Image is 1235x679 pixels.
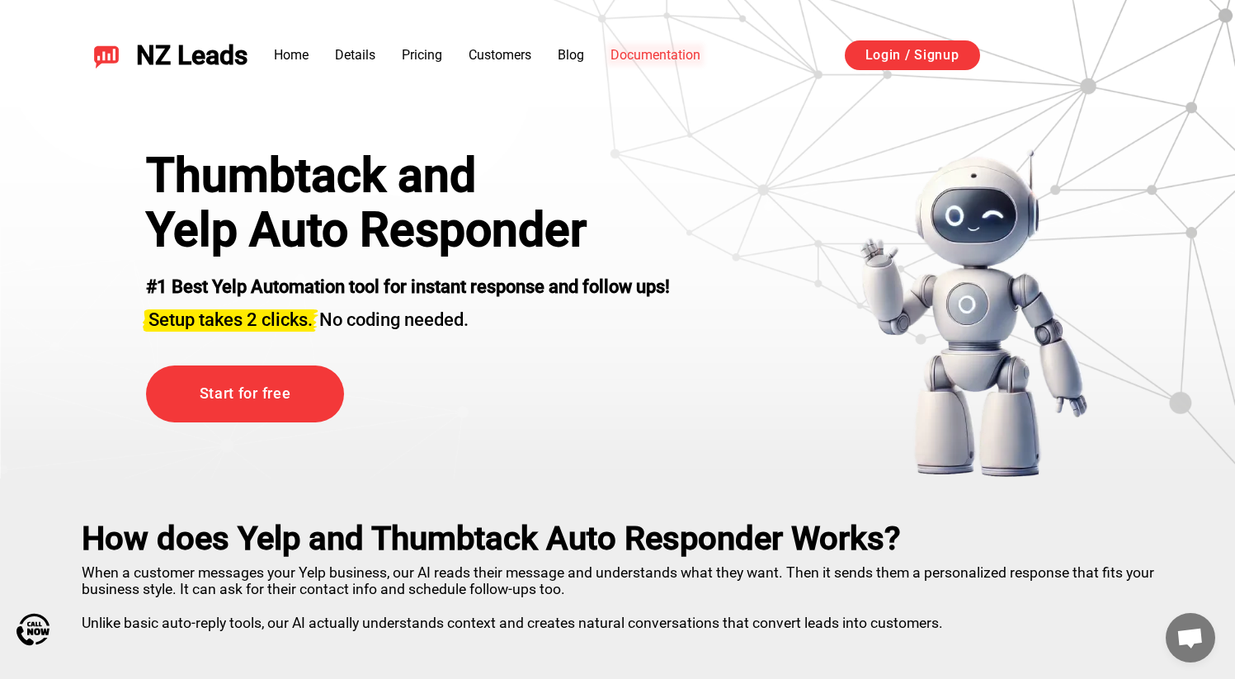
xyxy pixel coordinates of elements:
h1: Yelp Auto Responder [146,203,670,257]
a: Customers [469,47,531,63]
img: NZ Leads logo [93,42,120,68]
a: Details [335,47,375,63]
a: Login / Signup [845,40,980,70]
strong: #1 Best Yelp Automation tool for instant response and follow ups! [146,276,670,297]
a: Open chat [1166,613,1215,662]
a: Home [274,47,309,63]
a: Documentation [610,47,700,63]
a: Blog [558,47,584,63]
span: Setup takes 2 clicks. [148,309,313,330]
a: Pricing [402,47,442,63]
a: Start for free [146,365,344,422]
img: Call Now [16,613,49,646]
span: NZ Leads [136,40,247,71]
img: yelp bot [859,149,1089,479]
h3: No coding needed. [146,299,670,332]
div: Thumbtack and [146,149,670,203]
iframe: Sign in with Google Button [997,38,1164,74]
p: When a customer messages your Yelp business, our AI reads their message and understands what they... [82,558,1154,631]
h2: How does Yelp and Thumbtack Auto Responder Works? [82,520,1154,558]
